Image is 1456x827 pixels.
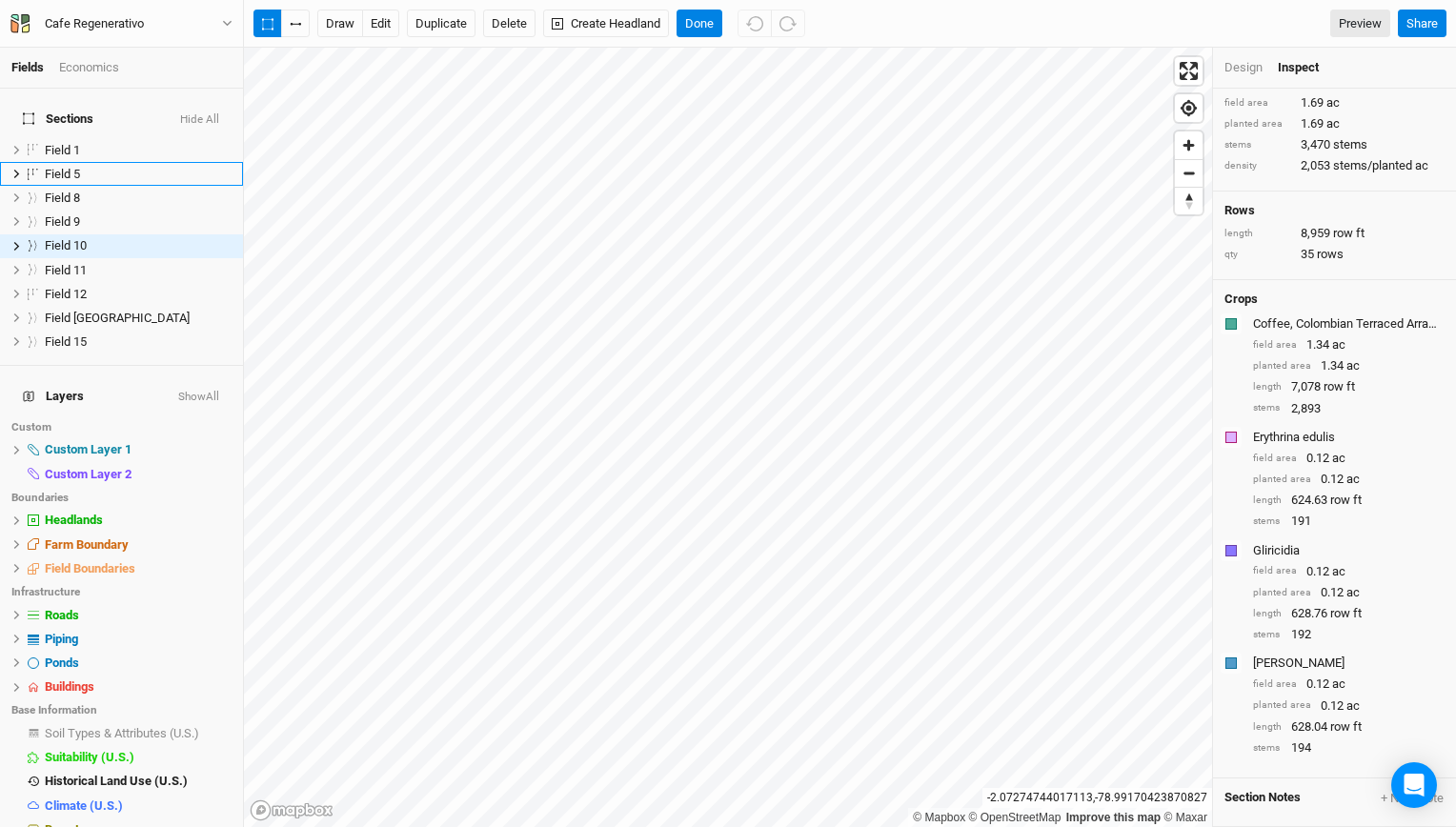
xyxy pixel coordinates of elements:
span: Headlands [45,513,103,527]
div: Field 15 [45,334,232,350]
div: 1.34 [1253,357,1445,374]
span: Farm Boundary [45,537,129,552]
div: Field 12 [45,287,232,302]
button: draw [317,10,363,38]
div: 7,078 [1253,378,1445,395]
span: Field 8 [45,191,80,205]
span: Field 11 [45,263,87,277]
span: Field 15 [45,334,87,349]
button: Redo (^Z) [771,10,805,38]
span: Custom Layer 1 [45,442,131,456]
span: ac [1346,471,1360,488]
span: Suitability (U.S.) [45,750,134,764]
div: 2,893 [1253,400,1445,417]
div: 0.12 [1253,676,1445,693]
span: Sections [23,111,93,127]
span: Zoom out [1175,160,1203,187]
div: 0.12 [1253,584,1445,601]
div: -2.07274744017113 , -78.99170423870827 [982,788,1212,808]
h4: Rows [1224,203,1445,218]
div: 0.12 [1253,563,1445,580]
div: planted area [1253,586,1311,600]
div: Coffee, Colombian Terraced Arrabica [1253,315,1441,333]
div: 35 [1224,246,1445,263]
span: ac [1332,450,1345,467]
span: Climate (U.S.) [45,798,123,813]
div: field area [1253,452,1297,466]
div: Custom Layer 2 [45,467,232,482]
a: Mapbox logo [250,799,334,821]
a: Maxar [1163,811,1207,824]
span: Custom Layer 2 [45,467,131,481]
div: Design [1224,59,1263,76]
button: Duplicate [407,10,475,38]
div: stems [1224,138,1291,152]
div: Headlands [45,513,232,528]
button: Enter fullscreen [1175,57,1203,85]
div: Piping [45,632,232,647]
div: length [1253,720,1282,735]
div: 194 [1253,739,1445,756]
div: Cafe Regenerativo [45,14,144,33]
span: row ft [1333,225,1365,242]
span: stems/planted ac [1333,157,1428,174]
button: + New Note [1380,790,1445,807]
div: 8,959 [1224,225,1445,242]
span: Field 12 [45,287,87,301]
div: planted area [1224,117,1291,131]
button: Zoom in [1175,131,1203,159]
a: Mapbox [913,811,965,824]
div: 0.12 [1253,471,1445,488]
div: Buildings [45,679,232,695]
span: ac [1332,563,1345,580]
button: Reset bearing to north [1175,187,1203,214]
div: Historical Land Use (U.S.) [45,774,232,789]
a: Improve this map [1066,811,1161,824]
span: Ponds [45,656,79,670]
div: length [1224,227,1291,241]
div: length [1253,494,1282,508]
div: Inspect [1278,59,1345,76]
span: Layers [23,389,84,404]
span: ac [1346,584,1360,601]
div: 1.69 [1224,94,1445,111]
div: Field 5 [45,167,232,182]
button: Delete [483,10,536,38]
div: stems [1253,628,1282,642]
span: Section Notes [1224,790,1301,807]
div: Ponds [45,656,232,671]
div: 0.12 [1253,697,1445,715]
div: planted area [1253,473,1311,487]
span: Field 1 [45,143,80,157]
span: stems [1333,136,1367,153]
div: Field 10 [45,238,232,253]
div: stems [1253,401,1282,415]
div: 624.63 [1253,492,1445,509]
div: Inga [1253,655,1441,672]
span: ac [1326,94,1340,111]
button: Cafe Regenerativo [10,13,233,34]
div: Field 11 [45,263,232,278]
div: Field 13 Headland Field [45,311,232,326]
span: Field 9 [45,214,80,229]
div: 191 [1253,513,1445,530]
button: edit [362,10,399,38]
div: 192 [1253,626,1445,643]
div: 628.76 [1253,605,1445,622]
span: Piping [45,632,78,646]
div: Roads [45,608,232,623]
button: Zoom out [1175,159,1203,187]
div: Soil Types & Attributes (U.S.) [45,726,232,741]
div: 1.34 [1253,336,1445,353]
div: Gliricidia [1253,542,1441,559]
span: row ft [1324,378,1355,395]
span: row ft [1330,718,1362,736]
div: density [1224,159,1291,173]
div: Open Intercom Messenger [1391,762,1437,808]
span: ac [1332,676,1345,693]
div: Field 1 [45,143,232,158]
span: Field [GEOGRAPHIC_DATA] [45,311,190,325]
